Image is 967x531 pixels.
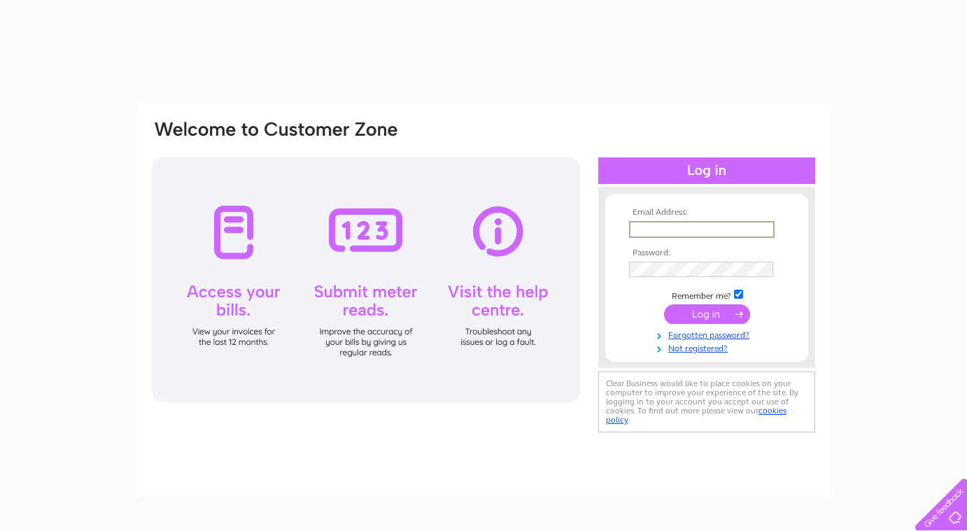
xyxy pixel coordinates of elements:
[664,304,750,324] input: Submit
[626,208,788,218] th: Email Address:
[606,406,786,425] a: cookies policy
[629,327,788,341] a: Forgotten password?
[626,288,788,302] td: Remember me?
[598,371,815,432] div: Clear Business would like to place cookies on your computer to improve your experience of the sit...
[626,248,788,258] th: Password:
[629,341,788,354] a: Not registered?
